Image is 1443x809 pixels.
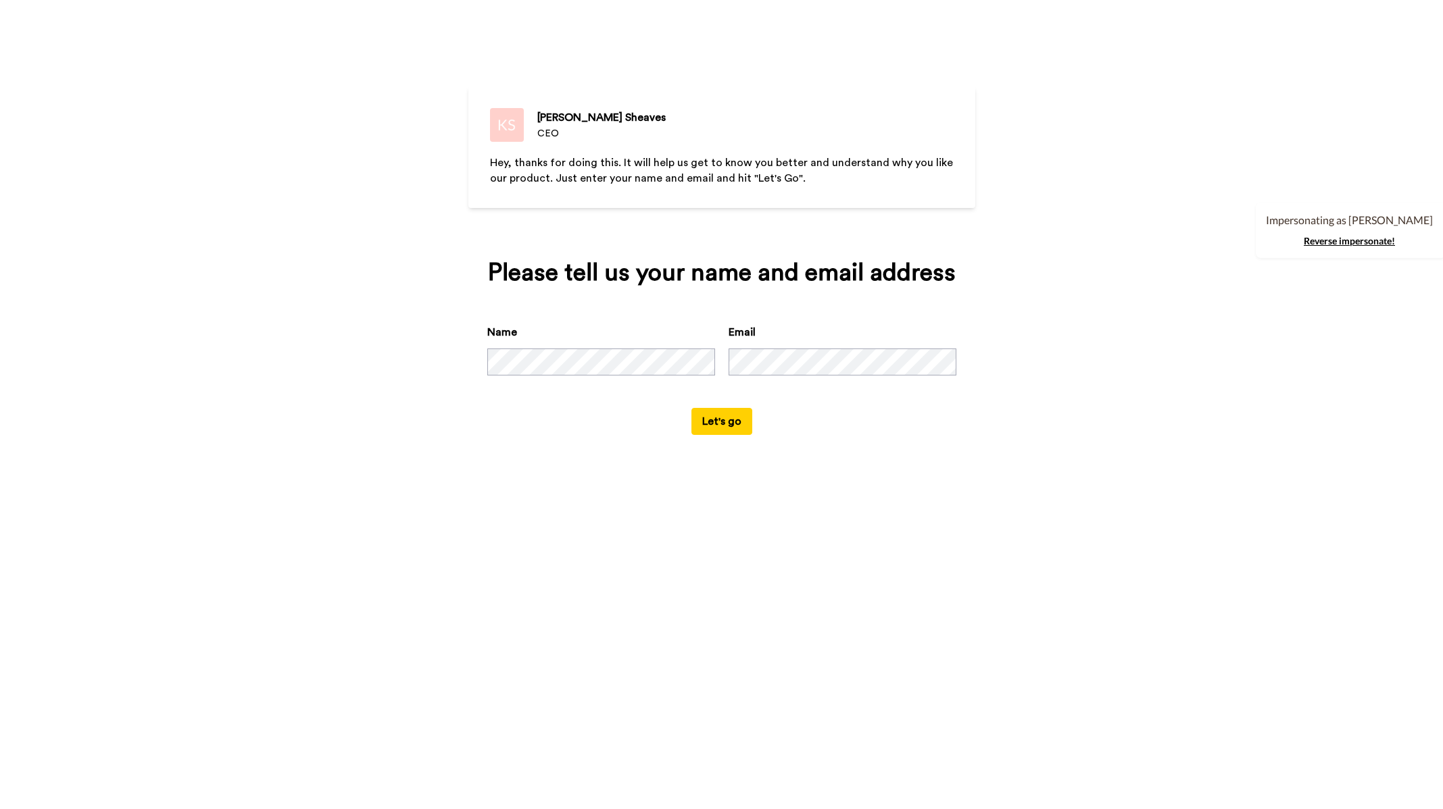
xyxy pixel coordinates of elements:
[490,157,956,184] span: Hey, thanks for doing this. It will help us get to know you better and understand why you like ou...
[1266,213,1433,228] p: Impersonating as [PERSON_NAME]
[691,408,752,435] button: Let's go
[490,108,524,142] img: CEO
[1304,235,1395,246] a: Reverse impersonate!
[537,109,666,126] div: [PERSON_NAME] Sheaves
[537,127,666,140] div: CEO
[487,259,956,286] div: Please tell us your name and email address
[487,324,517,340] label: Name
[729,324,756,340] label: Email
